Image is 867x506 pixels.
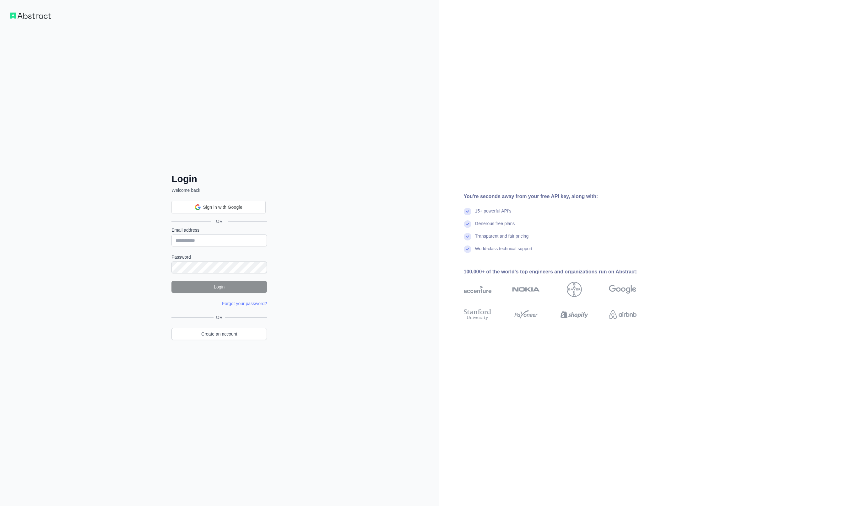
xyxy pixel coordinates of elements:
[561,308,588,321] img: shopify
[475,245,533,258] div: World-class technical support
[512,282,540,297] img: nokia
[171,281,267,293] button: Login
[464,208,471,215] img: check mark
[475,233,529,245] div: Transparent and fair pricing
[171,187,267,193] p: Welcome back
[464,245,471,253] img: check mark
[464,193,657,200] div: You're seconds away from your free API key, along with:
[222,301,267,306] a: Forgot your password?
[475,208,512,220] div: 15+ powerful API's
[464,220,471,228] img: check mark
[171,328,267,340] a: Create an account
[464,233,471,240] img: check mark
[464,268,657,276] div: 100,000+ of the world's top engineers and organizations run on Abstract:
[512,308,540,321] img: payoneer
[464,308,491,321] img: stanford university
[203,204,242,211] span: Sign in with Google
[171,201,266,213] div: Sign in with Google
[171,254,267,260] label: Password
[609,308,637,321] img: airbnb
[475,220,515,233] div: Generous free plans
[464,282,491,297] img: accenture
[10,13,51,19] img: Workflow
[567,282,582,297] img: bayer
[214,314,225,320] span: OR
[171,173,267,185] h2: Login
[171,227,267,233] label: Email address
[609,282,637,297] img: google
[211,218,228,224] span: OR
